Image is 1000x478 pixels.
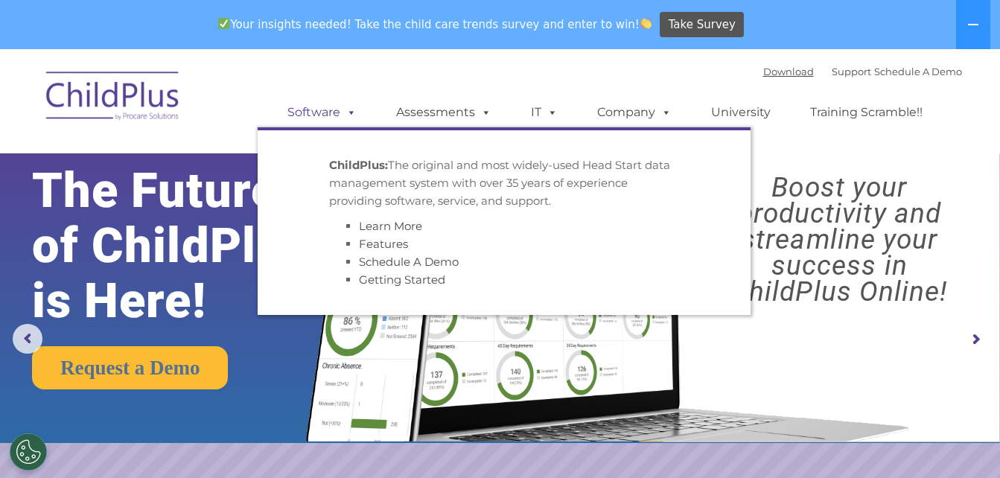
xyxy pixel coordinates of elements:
[273,98,372,127] a: Software
[660,12,744,38] a: Take Survey
[32,163,351,328] rs-layer: The Future of ChildPlus is Here!
[795,98,937,127] a: Training Scramble!!
[696,98,786,127] a: University
[359,273,445,287] a: Getting Started
[212,10,658,39] span: Your insights needed! Take the child care trends survey and enter to win!
[329,158,388,172] strong: ChildPlus:
[640,18,652,29] img: 👏
[691,174,988,305] rs-layer: Boost your productivity and streamline your success in ChildPlus Online!
[874,66,962,77] a: Schedule A Demo
[218,18,229,29] img: ✅
[832,66,871,77] a: Support
[582,98,687,127] a: Company
[763,66,962,77] font: |
[329,156,679,210] p: The original and most widely-used Head Start data management system with over 35 years of experie...
[39,61,188,136] img: ChildPlus by Procare Solutions
[32,346,228,389] a: Request a Demo
[516,98,573,127] a: IT
[10,433,47,471] button: Cookies Settings
[207,159,270,171] span: Phone number
[359,255,459,269] a: Schedule A Demo
[763,66,814,77] a: Download
[359,219,422,233] a: Learn More
[669,12,736,38] span: Take Survey
[359,237,408,251] a: Features
[207,98,252,109] span: Last name
[381,98,506,127] a: Assessments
